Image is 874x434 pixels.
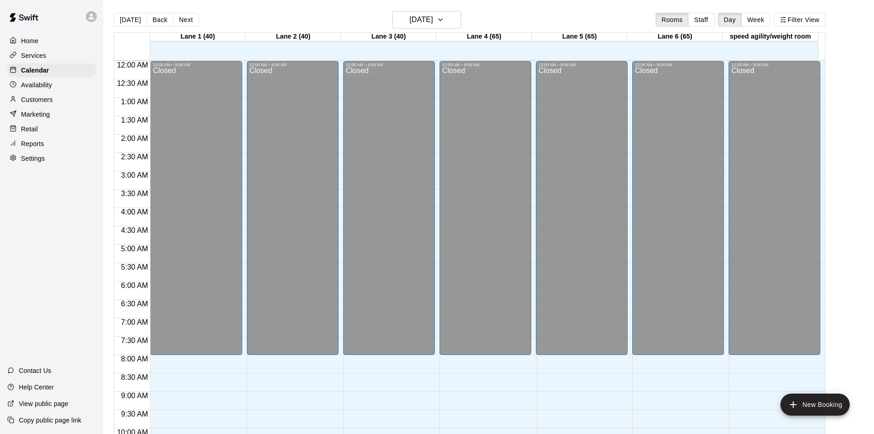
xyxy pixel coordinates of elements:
span: 12:00 AM [115,61,150,69]
span: 4:30 AM [119,226,150,234]
div: 12:00 AM – 8:00 AM: Closed [632,61,724,355]
div: Closed [635,67,721,358]
button: [DATE] [114,13,147,27]
span: 8:00 AM [119,355,150,363]
div: Closed [539,67,625,358]
span: 3:30 AM [119,190,150,197]
div: 12:00 AM – 8:00 AM [442,62,529,67]
span: 4:00 AM [119,208,150,216]
button: Staff [688,13,714,27]
a: Retail [7,122,96,136]
a: Availability [7,78,96,92]
p: Availability [21,80,52,90]
button: Rooms [656,13,689,27]
div: Closed [153,67,239,358]
p: Home [21,36,39,45]
span: 1:00 AM [119,98,150,106]
span: 6:30 AM [119,300,150,308]
a: Settings [7,152,96,165]
a: Marketing [7,107,96,121]
p: Marketing [21,110,50,119]
p: View public page [19,399,68,408]
div: 12:00 AM – 8:00 AM: Closed [536,61,628,355]
span: 7:30 AM [119,337,150,344]
a: Calendar [7,63,96,77]
button: Back [146,13,173,27]
div: 12:00 AM – 8:00 AM [731,62,818,67]
p: Services [21,51,46,60]
button: [DATE] [392,11,461,28]
div: Lane 3 (40) [341,33,436,41]
a: Customers [7,93,96,107]
span: 7:00 AM [119,318,150,326]
a: Reports [7,137,96,151]
div: Closed [731,67,818,358]
div: 12:00 AM – 8:00 AM [635,62,721,67]
span: 1:30 AM [119,116,150,124]
p: Help Center [19,383,54,392]
div: 12:00 AM – 8:00 AM [250,62,336,67]
div: Closed [250,67,336,358]
span: 2:30 AM [119,153,150,161]
div: 12:00 AM – 8:00 AM [153,62,239,67]
p: Calendar [21,66,49,75]
div: speed agility/weight room [723,33,818,41]
div: Lane 2 (40) [245,33,341,41]
div: 12:00 AM – 8:00 AM: Closed [150,61,242,355]
p: Settings [21,154,45,163]
span: 2:00 AM [119,135,150,142]
p: Copy public page link [19,416,81,425]
div: 12:00 AM – 8:00 AM [539,62,625,67]
div: 12:00 AM – 8:00 AM: Closed [729,61,820,355]
div: Lane 4 (65) [436,33,532,41]
div: Lane 1 (40) [150,33,245,41]
span: 5:30 AM [119,263,150,271]
div: 12:00 AM – 8:00 AM: Closed [440,61,531,355]
span: 6:00 AM [119,282,150,289]
span: 8:30 AM [119,373,150,381]
h6: [DATE] [410,13,433,26]
p: Reports [21,139,44,148]
span: 3:00 AM [119,171,150,179]
button: Day [718,13,742,27]
div: Closed [346,67,432,358]
div: Lane 6 (65) [627,33,723,41]
p: Retail [21,124,38,134]
p: Customers [21,95,53,104]
p: Contact Us [19,366,51,375]
div: Closed [442,67,529,358]
button: Filter View [774,13,825,27]
span: 9:30 AM [119,410,150,418]
button: add [780,394,850,416]
span: 5:00 AM [119,245,150,253]
a: Services [7,49,96,62]
span: 12:30 AM [115,79,150,87]
button: Week [741,13,770,27]
a: Home [7,34,96,48]
span: 9:00 AM [119,392,150,400]
div: Lane 5 (65) [532,33,627,41]
div: 12:00 AM – 8:00 AM: Closed [343,61,435,355]
div: 12:00 AM – 8:00 AM [346,62,432,67]
div: 12:00 AM – 8:00 AM: Closed [247,61,339,355]
button: Next [173,13,199,27]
